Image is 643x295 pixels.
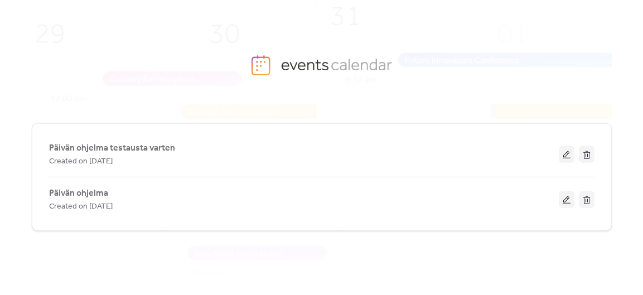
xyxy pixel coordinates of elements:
span: Created on [DATE] [49,200,113,214]
a: Päivän ohjelma testausta varten [49,145,175,151]
span: Created on [DATE] [49,155,113,168]
a: Päivän ohjelma [49,190,108,196]
span: Päivän ohjelma [49,187,108,200]
span: Päivän ohjelma testausta varten [49,142,175,155]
